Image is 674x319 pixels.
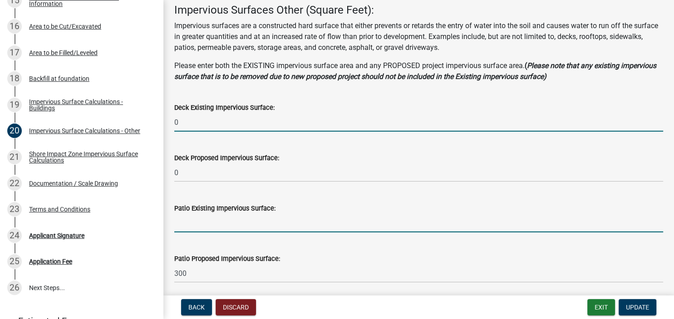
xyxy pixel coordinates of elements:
label: Patio Proposed Impervious Surface: [174,256,280,262]
div: Impervious Surface Calculations - Buildings [29,98,149,111]
strong: ( [525,61,527,70]
button: Discard [216,299,256,315]
div: Area to be Cut/Excavated [29,23,101,29]
span: Back [188,304,205,311]
button: Exit [587,299,615,315]
label: Deck Existing Impervious Surface: [174,105,275,111]
h4: Impervious Surfaces Other (Square Feet): [174,4,663,17]
div: Applicant Signature [29,232,84,239]
div: Application Fee [29,258,72,265]
p: Please enter both the EXISTING impervious surface area and any PROPOSED project impervious surfac... [174,60,663,82]
div: 22 [7,176,22,191]
button: Update [619,299,656,315]
div: Documentation / Scale Drawing [29,180,118,186]
strong: Please note that any existing impervious surface that is to be removed due to new proposed projec... [174,61,656,81]
div: 17 [7,45,22,60]
div: Shore Impact Zone Impervious Surface Calculations [29,151,149,163]
div: Impervious Surface Calculations - Other [29,128,140,134]
div: 23 [7,202,22,216]
div: 26 [7,280,22,295]
span: Update [626,304,649,311]
p: Impervious surfaces are a constructed hard surface that either prevents or retards the entry of w... [174,20,663,53]
div: 21 [7,150,22,164]
div: 18 [7,71,22,86]
div: 19 [7,98,22,112]
label: Patio Existing Impervious Surface: [174,206,276,212]
div: Area to be Filled/Leveled [29,49,98,56]
button: Back [181,299,212,315]
div: Backfill at foundation [29,75,89,82]
div: 25 [7,254,22,269]
div: 20 [7,123,22,138]
div: 24 [7,228,22,243]
label: Deck Proposed Impervious Surface: [174,155,279,162]
div: 16 [7,19,22,34]
div: Terms and Conditions [29,206,90,212]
